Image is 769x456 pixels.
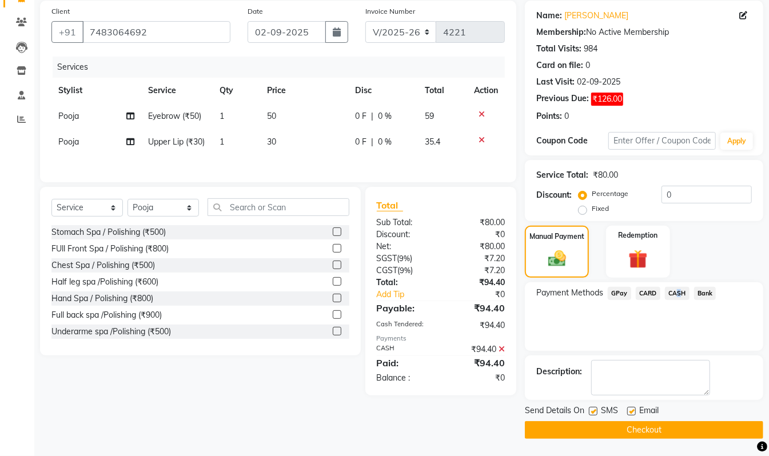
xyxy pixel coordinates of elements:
div: ( ) [368,265,441,277]
div: Last Visit: [536,76,575,88]
div: 0 [564,110,569,122]
span: GPay [608,287,631,300]
span: Bank [694,287,716,300]
span: 1 [220,137,224,147]
div: Cash Tendered: [368,319,441,331]
div: Points: [536,110,562,122]
span: Upper Lip (₹30) [148,137,205,147]
label: Manual Payment [529,231,584,242]
div: Discount: [536,189,572,201]
input: Search or Scan [208,198,349,216]
div: ₹0 [441,372,513,384]
button: Checkout [525,421,763,439]
label: Date [248,6,263,17]
div: No Active Membership [536,26,752,38]
span: ₹126.00 [591,93,623,106]
span: CARD [636,287,660,300]
th: Service [141,78,213,103]
span: Email [639,405,659,419]
div: 0 [585,59,590,71]
div: ₹7.20 [441,253,513,265]
div: Chest Spa / Polishing (₹500) [51,259,155,271]
label: Client [51,6,70,17]
span: 50 [267,111,276,121]
span: Pooja [58,111,79,121]
div: ₹94.40 [441,277,513,289]
div: Net: [368,241,441,253]
span: 1 [220,111,224,121]
div: ₹0 [453,289,513,301]
span: Pooja [58,137,79,147]
th: Qty [213,78,260,103]
div: Total: [368,277,441,289]
div: Previous Due: [536,93,589,106]
div: Description: [536,366,582,378]
span: Payment Methods [536,287,603,299]
span: 0 F [355,136,366,148]
div: ₹94.40 [441,356,513,370]
div: CASH [368,343,441,355]
label: Fixed [592,203,609,214]
div: 984 [584,43,597,55]
input: Search by Name/Mobile/Email/Code [82,21,230,43]
button: +91 [51,21,83,43]
label: Percentage [592,189,628,199]
span: CASH [665,287,690,300]
img: _cash.svg [543,249,572,269]
span: Total [377,199,403,211]
span: SGST [377,253,397,263]
img: _gift.svg [623,247,654,271]
span: 0 % [378,110,392,122]
th: Total [418,78,467,103]
span: Eyebrow (₹50) [148,111,201,121]
th: Stylist [51,78,141,103]
div: Full back spa /Polishing (₹900) [51,309,162,321]
div: Membership: [536,26,586,38]
input: Enter Offer / Coupon Code [608,132,716,150]
div: ₹7.20 [441,265,513,277]
div: Stomach Spa / Polishing (₹500) [51,226,166,238]
div: Underarme spa /Polishing (₹500) [51,326,171,338]
div: Sub Total: [368,217,441,229]
label: Invoice Number [365,6,415,17]
div: Service Total: [536,169,588,181]
div: ₹0 [441,229,513,241]
span: 0 F [355,110,366,122]
span: 35.4 [425,137,440,147]
div: Payable: [368,301,441,315]
div: Card on file: [536,59,583,71]
span: 30 [267,137,276,147]
div: Coupon Code [536,135,608,147]
div: Services [53,57,513,78]
span: 9% [400,266,411,275]
div: Hand Spa / Polishing (₹800) [51,293,153,305]
div: Balance : [368,372,441,384]
span: CGST [377,265,398,275]
div: Payments [377,334,505,343]
div: Half leg spa /Polishing (₹600) [51,276,158,288]
div: FUll Front Spa / Polishing (₹800) [51,243,169,255]
a: Add Tip [368,289,453,301]
th: Price [260,78,348,103]
div: Paid: [368,356,441,370]
div: ₹80.00 [441,241,513,253]
span: SMS [601,405,618,419]
div: ₹94.40 [441,319,513,331]
div: Discount: [368,229,441,241]
div: ₹94.40 [441,301,513,315]
span: 0 % [378,136,392,148]
div: Total Visits: [536,43,581,55]
div: ₹94.40 [441,343,513,355]
label: Redemption [618,230,658,241]
button: Apply [720,133,753,150]
div: ( ) [368,253,441,265]
div: 02-09-2025 [577,76,620,88]
div: ₹80.00 [593,169,618,181]
th: Action [467,78,505,103]
a: [PERSON_NAME] [564,10,628,22]
div: ₹80.00 [441,217,513,229]
span: | [371,136,373,148]
div: Name: [536,10,562,22]
th: Disc [348,78,418,103]
span: | [371,110,373,122]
